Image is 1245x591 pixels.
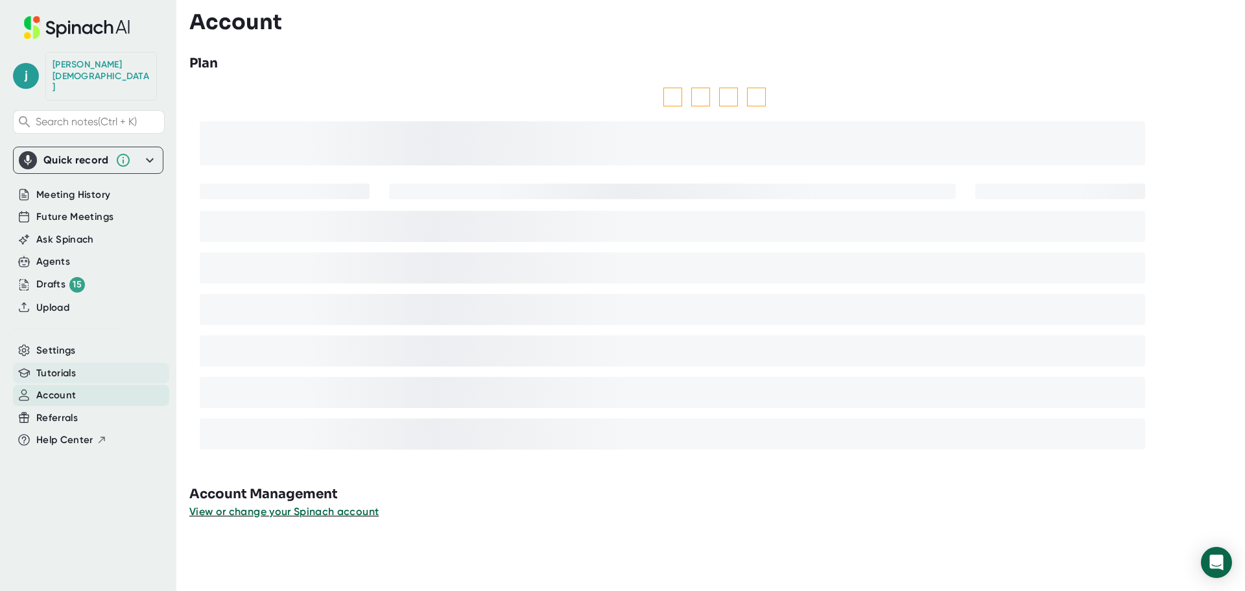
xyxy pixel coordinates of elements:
div: Drafts [36,277,85,293]
button: Future Meetings [36,210,113,224]
button: View or change your Spinach account [189,504,379,520]
h3: Account [189,10,282,34]
span: Search notes (Ctrl + K) [36,115,137,128]
div: Quick record [43,154,109,167]
div: Jeff Aldeus [53,59,150,93]
button: Ask Spinach [36,232,94,247]
span: j [13,63,39,89]
button: Tutorials [36,366,76,381]
button: Drafts 15 [36,277,85,293]
h3: Account Management [189,485,1245,504]
button: Referrals [36,411,78,426]
button: Upload [36,300,69,315]
div: 15 [69,277,85,293]
button: Meeting History [36,187,110,202]
div: Open Intercom Messenger [1201,547,1232,578]
button: Agents [36,254,70,269]
button: Help Center [36,433,107,448]
h3: Plan [189,54,218,73]
span: View or change your Spinach account [189,505,379,518]
div: Quick record [19,147,158,173]
button: Settings [36,343,76,358]
button: Account [36,388,76,403]
span: Help Center [36,433,93,448]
